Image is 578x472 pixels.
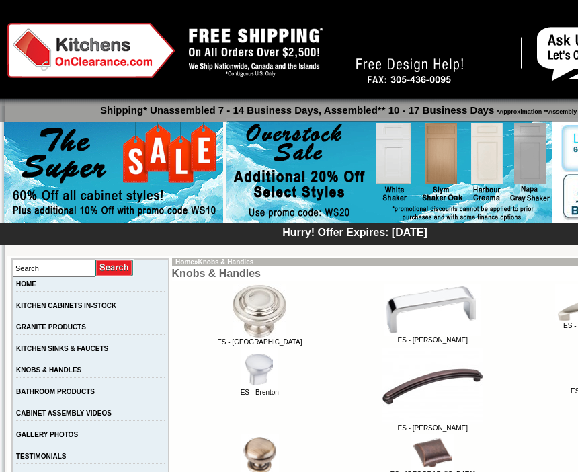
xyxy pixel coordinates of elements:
[16,453,66,460] a: TESTIMONIALS
[16,409,112,417] a: CABINET ASSEMBLY VIDEOS
[241,348,278,389] img: ES - Brenton
[411,434,454,471] img: ES - Glendale
[175,258,194,266] a: Home
[95,259,134,277] input: Submit
[16,323,86,331] a: GRANITE PRODUCTS
[382,348,483,424] img: ES - Calloway
[16,388,95,395] a: BATHROOM PRODUCTS
[384,330,481,344] a: ES - [PERSON_NAME]
[7,23,175,78] img: Kitchens on Clearance Logo
[384,284,481,336] img: ES - Asher
[217,332,302,346] a: ES - [GEOGRAPHIC_DATA]
[16,345,108,352] a: KITCHEN SINKS & FAUCETS
[16,366,81,374] a: KNOBS & HANDLES
[382,418,483,432] a: ES - [PERSON_NAME]
[345,36,506,56] a: [PHONE_NUMBER]
[16,280,36,288] a: HOME
[233,284,286,338] img: ES - Arcadia
[198,258,253,266] a: Knobs & Handles
[241,383,279,396] a: ES - Brenton
[172,266,420,281] td: Knobs & Handles
[16,431,78,438] a: GALLERY PHOTOS
[16,302,116,309] a: KITCHEN CABINETS IN-STOCK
